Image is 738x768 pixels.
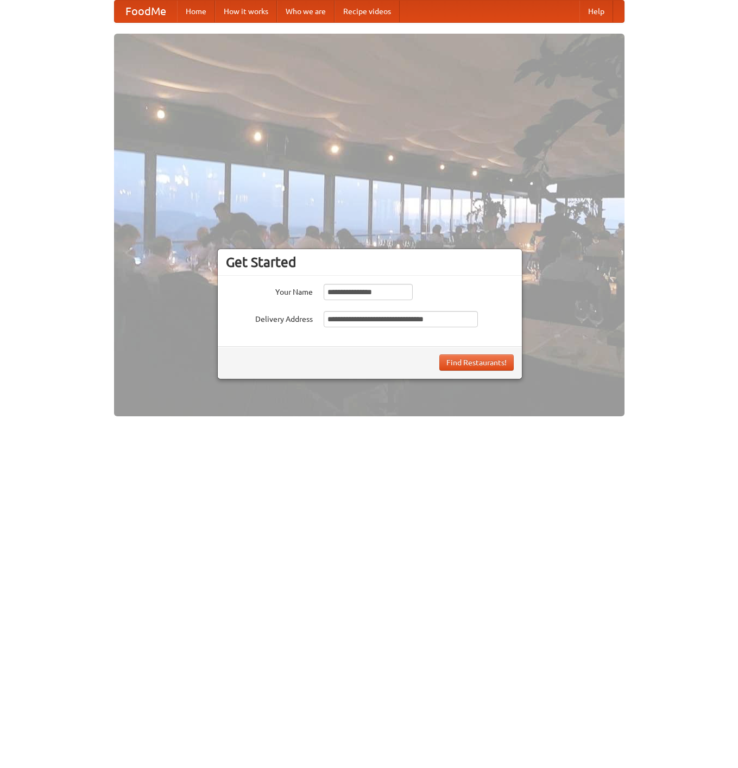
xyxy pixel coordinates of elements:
a: Recipe videos [335,1,400,22]
a: How it works [215,1,277,22]
a: Home [177,1,215,22]
a: FoodMe [115,1,177,22]
label: Delivery Address [226,311,313,325]
h3: Get Started [226,254,514,270]
label: Your Name [226,284,313,297]
button: Find Restaurants! [439,354,514,371]
a: Who we are [277,1,335,22]
a: Help [579,1,613,22]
